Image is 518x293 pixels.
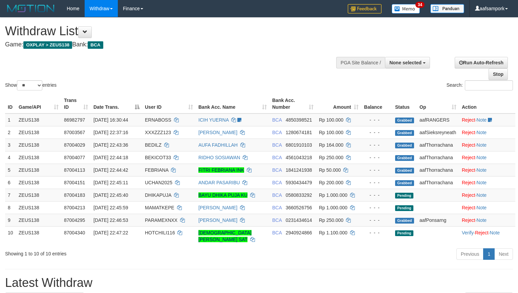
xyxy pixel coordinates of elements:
[198,117,229,123] a: ICIH YUERNA
[477,205,487,210] a: Note
[319,142,343,148] span: Rp 164.000
[5,24,339,38] h1: Withdraw List
[16,113,61,126] td: ZEUS138
[417,94,459,113] th: Op: activate to sort column ascending
[64,130,85,135] span: 87003567
[198,192,247,198] a: BAYU DHIKA PUJA KU
[145,130,171,135] span: XXXZZZ123
[145,205,174,210] span: MAMATKEPE
[475,230,489,235] a: Reject
[477,167,487,173] a: Note
[364,129,390,136] div: - - -
[459,201,515,214] td: ·
[145,155,171,160] span: BEKICOT33
[286,205,312,210] span: Copy 3660526756 to clipboard
[64,117,85,123] span: 86982797
[145,217,177,223] span: PARAMEXNXX
[417,113,459,126] td: aafRANGERS
[459,94,515,113] th: Action
[494,248,513,260] a: Next
[16,94,61,113] th: Game/API: activate to sort column ascending
[392,4,420,14] img: Button%20Memo.svg
[395,218,414,224] span: Grabbed
[336,57,385,68] div: PGA Site Balance /
[348,4,382,14] img: Feedback.jpg
[198,205,237,210] a: [PERSON_NAME]
[5,126,16,139] td: 2
[16,164,61,176] td: ZEUS138
[459,151,515,164] td: ·
[286,192,312,198] span: Copy 0580833292 to clipboard
[465,80,513,90] input: Search:
[477,117,487,123] a: Note
[415,2,425,8] span: 34
[272,117,282,123] span: BCA
[364,229,390,236] div: - - -
[286,142,312,148] span: Copy 6801910103 to clipboard
[88,41,103,49] span: BCA
[395,180,414,186] span: Grabbed
[417,214,459,226] td: aafPonsarng
[16,176,61,189] td: ZEUS138
[286,167,312,173] span: Copy 1841241938 to clipboard
[5,189,16,201] td: 7
[93,142,128,148] span: [DATE] 22:43:36
[286,180,312,185] span: Copy 5930434479 to clipboard
[459,126,515,139] td: ·
[64,230,85,235] span: 87004340
[272,130,282,135] span: BCA
[417,164,459,176] td: aafThorrachana
[198,167,244,173] a: FITRI FEBRIANA INK
[286,217,312,223] span: Copy 0231434614 to clipboard
[319,180,343,185] span: Rp 200.000
[364,117,390,123] div: - - -
[319,192,347,198] span: Rp 1.000.000
[319,230,347,235] span: Rp 1.100.000
[395,205,413,211] span: Pending
[5,214,16,226] td: 9
[145,117,171,123] span: ERNABOSS
[319,155,343,160] span: Rp 250.000
[198,130,237,135] a: [PERSON_NAME]
[364,204,390,211] div: - - -
[462,155,475,160] a: Reject
[462,205,475,210] a: Reject
[477,155,487,160] a: Note
[16,189,61,201] td: ZEUS138
[459,214,515,226] td: ·
[477,130,487,135] a: Note
[462,167,475,173] a: Reject
[5,201,16,214] td: 8
[272,167,282,173] span: BCA
[198,180,240,185] a: ANDAR PASARIBU
[447,80,513,90] label: Search:
[417,139,459,151] td: aafThorrachana
[272,217,282,223] span: BCA
[459,113,515,126] td: ·
[272,155,282,160] span: BCA
[64,142,85,148] span: 87004029
[16,226,61,246] td: ZEUS138
[198,155,240,160] a: RIDHO SOSIAWAN
[286,117,312,123] span: Copy 4850398521 to clipboard
[462,230,474,235] a: Verify
[286,230,312,235] span: Copy 2940924866 to clipboard
[17,80,42,90] select: Showentries
[395,230,413,236] span: Pending
[269,94,316,113] th: Bank Acc. Number: activate to sort column ascending
[64,155,85,160] span: 87004077
[16,151,61,164] td: ZEUS138
[16,139,61,151] td: ZEUS138
[456,248,483,260] a: Previous
[385,57,430,68] button: None selected
[5,113,16,126] td: 1
[142,94,196,113] th: User ID: activate to sort column ascending
[93,205,128,210] span: [DATE] 22:45:59
[16,201,61,214] td: ZEUS138
[319,217,343,223] span: Rp 250.000
[93,167,128,173] span: [DATE] 22:44:42
[272,192,282,198] span: BCA
[395,143,414,148] span: Grabbed
[462,217,475,223] a: Reject
[272,205,282,210] span: BCA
